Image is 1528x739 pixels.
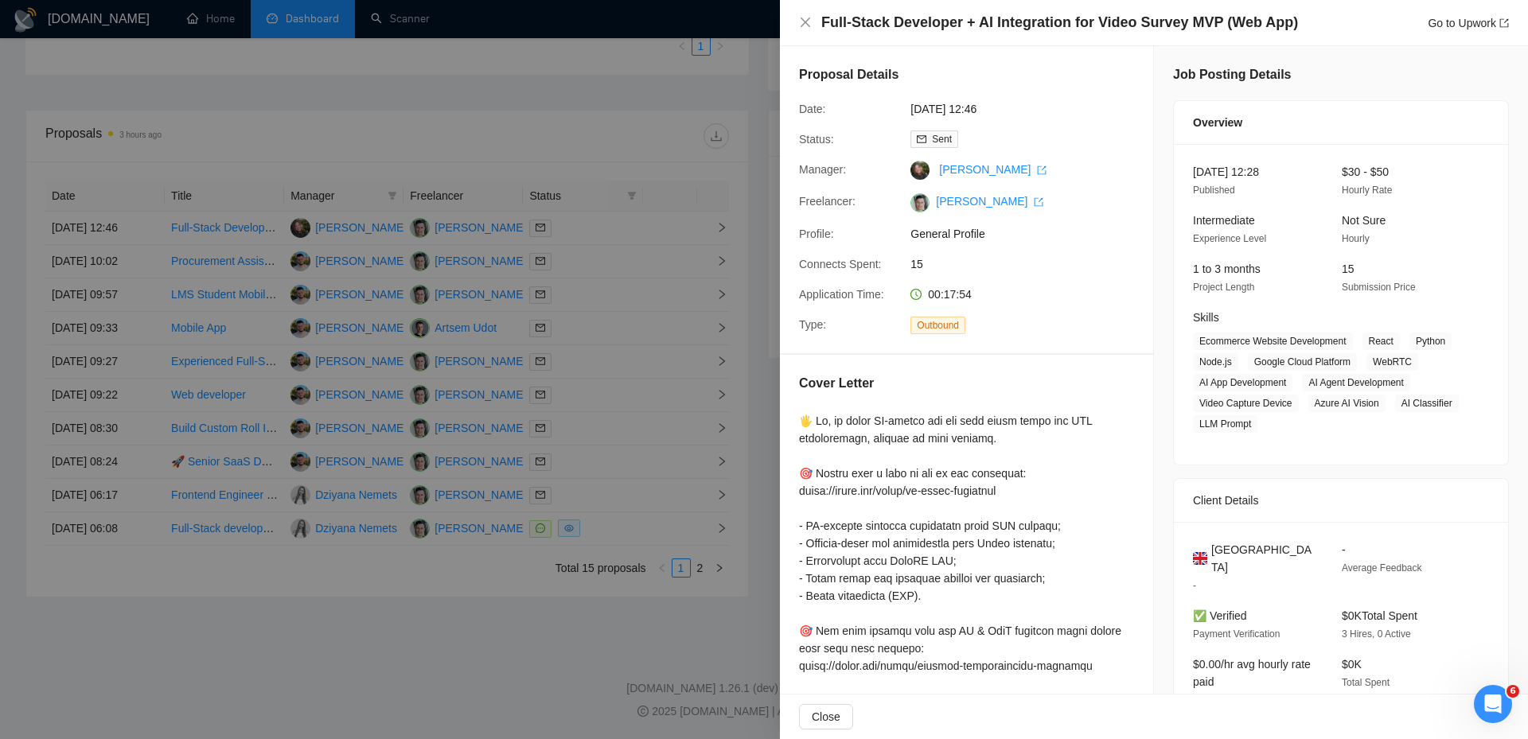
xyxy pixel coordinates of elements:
span: [DATE] 12:28 [1193,165,1259,178]
span: Outbound [910,317,965,334]
span: export [1037,165,1047,175]
span: AI Classifier [1395,395,1459,412]
span: Google Cloud Platform [1248,353,1357,371]
span: Project Length [1193,282,1254,293]
span: Date: [799,103,825,115]
button: Close [799,704,853,729]
span: General Profile [910,225,1149,243]
span: mail [917,134,926,144]
span: close [799,16,812,29]
span: 3 Hires, 0 Active [1342,628,1411,640]
span: AI App Development [1193,374,1292,391]
span: [DATE] 12:46 [910,100,1149,118]
span: Overview [1193,114,1242,131]
span: 1 to 3 months [1193,263,1261,275]
span: Python [1409,333,1452,350]
button: Close [799,16,812,29]
span: React [1362,333,1400,350]
span: Skills [1193,311,1219,324]
span: Average Feedback [1342,562,1422,574]
span: export [1499,18,1509,28]
span: Hourly Rate [1342,185,1392,196]
iframe: Intercom live chat [1474,685,1512,723]
span: 6 [1507,685,1519,698]
span: 00:17:54 [928,288,972,301]
span: - [1193,580,1196,591]
span: Sent [932,134,952,145]
span: WebRTC [1366,353,1418,371]
span: LLM Prompt [1193,415,1257,433]
span: Close [812,708,840,725]
span: - [1342,543,1346,556]
h4: Full-Stack Developer + AI Integration for Video Survey MVP (Web App) [821,13,1298,33]
img: 🇬🇧 [1193,550,1207,567]
span: $0K Total Spent [1342,609,1417,622]
span: Submission Price [1342,282,1416,293]
h5: Job Posting Details [1173,65,1291,84]
span: Manager: [799,163,846,176]
span: Published [1193,185,1235,196]
a: [PERSON_NAME] export [939,163,1047,176]
span: Freelancer: [799,195,856,208]
span: 15 [1342,263,1355,275]
h5: Cover Letter [799,374,874,393]
span: export [1034,197,1043,207]
span: Payment Verification [1193,628,1280,640]
span: $30 - $50 [1342,165,1389,178]
div: Client Details [1193,479,1489,522]
span: Node.js [1193,353,1238,371]
span: Total Spent [1342,677,1390,688]
span: Connects Spent: [799,258,882,270]
a: [PERSON_NAME] export [936,195,1043,208]
span: Profile: [799,228,834,240]
h5: Proposal Details [799,65,898,84]
img: c1Tebym3BND9d52IcgAhOjDIggZNrr93DrArCnDDhQCo9DNa2fMdUdlKkX3cX7l7jn [910,193,930,212]
span: AI Agent Development [1302,374,1409,391]
span: Azure AI Vision [1308,395,1386,412]
span: Intermediate [1193,214,1255,227]
span: Hourly [1342,233,1370,244]
span: $0.00/hr avg hourly rate paid [1193,658,1311,688]
span: Experience Level [1193,233,1266,244]
span: Status: [799,133,834,146]
span: clock-circle [910,289,922,300]
span: Type: [799,318,826,331]
span: 15 [910,255,1149,273]
span: Application Time: [799,288,884,301]
span: $0K [1342,658,1362,671]
span: Video Capture Device [1193,395,1299,412]
span: ✅ Verified [1193,609,1247,622]
a: Go to Upworkexport [1428,17,1509,29]
span: [GEOGRAPHIC_DATA] [1211,541,1316,576]
span: Ecommerce Website Development [1193,333,1353,350]
span: Not Sure [1342,214,1386,227]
